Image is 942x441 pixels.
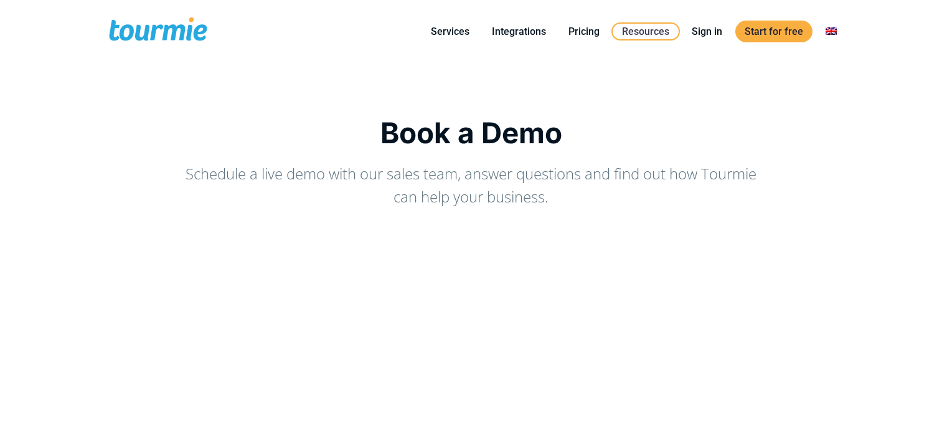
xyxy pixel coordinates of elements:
a: Services [422,24,479,39]
a: Start for free [735,21,812,42]
p: Schedule a live demo with our sales team, answer questions and find out how Tourmie can help your... [176,162,767,208]
h1: Book a Demo [107,116,836,149]
a: Pricing [559,24,609,39]
a: Sign in [682,24,732,39]
a: Switch to [816,24,846,39]
a: Resources [611,22,680,40]
a: Integrations [483,24,555,39]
